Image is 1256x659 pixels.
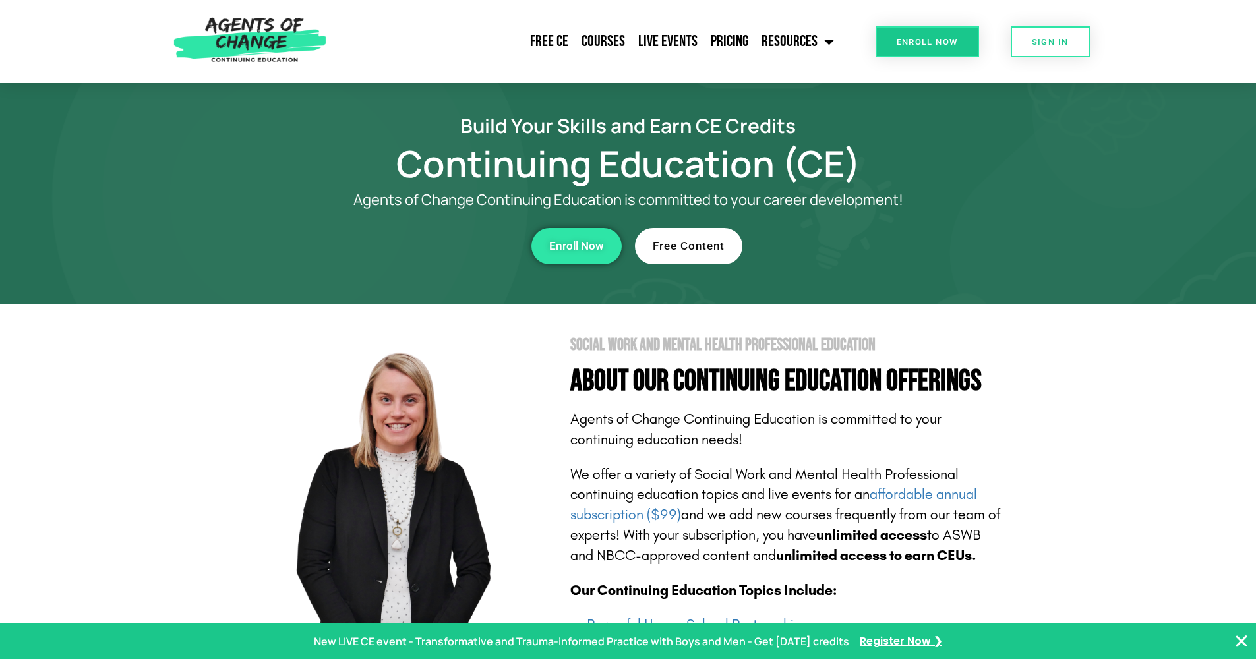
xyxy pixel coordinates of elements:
[253,116,1004,135] h2: Build Your Skills and Earn CE Credits
[635,228,742,264] a: Free Content
[653,241,725,252] span: Free Content
[587,616,808,633] a: Powerful Home-School Partnerships
[755,25,841,58] a: Resources
[632,25,704,58] a: Live Events
[876,26,979,57] a: Enroll Now
[305,192,951,208] p: Agents of Change Continuing Education is committed to your career development!
[570,337,1004,353] h2: Social Work and Mental Health Professional Education
[1234,633,1249,649] button: Close Banner
[570,582,837,599] b: Our Continuing Education Topics Include:
[570,411,942,448] span: Agents of Change Continuing Education is committed to your continuing education needs!
[897,38,958,46] span: Enroll Now
[570,465,1004,566] p: We offer a variety of Social Work and Mental Health Professional continuing education topics and ...
[253,148,1004,179] h1: Continuing Education (CE)
[570,366,1004,396] h4: About Our Continuing Education Offerings
[1032,38,1069,46] span: SIGN IN
[549,241,604,252] span: Enroll Now
[314,632,849,651] p: New LIVE CE event - Transformative and Trauma-informed Practice with Boys and Men - Get [DATE] cr...
[776,547,976,564] b: unlimited access to earn CEUs.
[531,228,622,264] a: Enroll Now
[333,25,841,58] nav: Menu
[860,632,942,651] a: Register Now ❯
[575,25,632,58] a: Courses
[816,527,927,544] b: unlimited access
[1011,26,1090,57] a: SIGN IN
[523,25,575,58] a: Free CE
[704,25,755,58] a: Pricing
